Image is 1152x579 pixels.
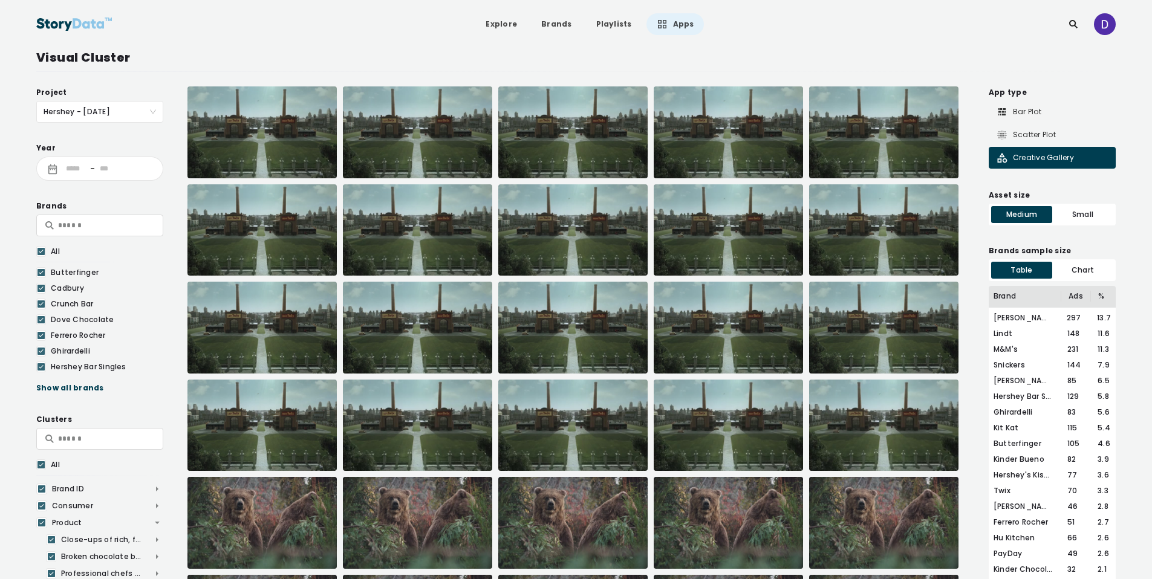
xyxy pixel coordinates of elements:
div: Kinder Chocolate [994,564,1060,575]
div: Chart [1052,262,1113,279]
div: Consumer [52,500,142,511]
div: 5.6 [1090,407,1111,418]
div: 6.5 [1090,375,1111,386]
img: Twix_pathmatics_275815458__013.jpeg [343,380,492,471]
img: Twix_pathmatics_276243085__013.jpeg [187,282,337,374]
img: Twix_pathmatics_270640869__014.jpeg [654,184,803,276]
div: 7.9 [1090,360,1111,370]
div: 83 [1060,407,1091,418]
div: [PERSON_NAME] [994,312,1059,323]
div: 46 [1060,501,1091,512]
div: Butterfinger [51,267,157,278]
a: Brands [532,13,581,35]
img: Twix_pathmatics_276355878__014.jpeg [809,282,958,374]
div: 115 [1060,422,1091,433]
div: 105 [1060,438,1091,449]
div: Table [991,262,1052,279]
img: Twix_pathmatics_270640869__013.jpeg [498,86,648,178]
div: 4.6 [1090,438,1111,449]
div: 3.9 [1090,454,1111,465]
img: Twix_pathmatics_530165534__007.jpeg [498,477,648,569]
div: 231 [1060,344,1091,355]
img: Twix_pathmatics_239164511__014.jpeg [187,380,337,471]
img: arrow_drop_down_open-b7514784.svg [151,534,163,546]
img: arrow_drop_down-cd8b5fdd.svg [151,517,163,529]
div: 129 [1060,391,1091,402]
div: Ferrero Rocher [51,330,157,341]
img: ACg8ocKzwPDiA-G5ZA1Mflw8LOlJAqwuiocHy5HQ8yAWPW50gy9RiA=s96-c [1094,13,1116,35]
div: Broken chocolate bars and candy cross-sections in advertising [46,548,163,565]
img: Twix_pathmatics_275815458__014.jpeg [654,380,803,471]
img: arrow_drop_down_open-b7514784.svg [151,551,163,563]
div: 11.6 [1090,328,1111,339]
img: Twix_pathmatics_333278832__008.jpeg [809,477,958,569]
div: [PERSON_NAME] [994,501,1060,512]
img: Twix_pathmatics_328399924__013.jpeg [343,184,492,276]
div: Product [52,517,142,528]
img: Twix_pathmatics_239164511__013.jpeg [343,282,492,374]
div: Close-ups of rich, flowing chocolate and suspended ingredients [46,531,163,548]
div: Hershey Bar Singles [994,391,1060,402]
img: Twix_pathmatics_321958359__014.jpeg [809,184,958,276]
div: Professional chefs and home bakers preparing chocolate desserts [61,568,142,579]
div: % [1091,291,1111,302]
img: Twix_pathmatics_276243085__014.jpeg [498,282,648,374]
div: Ads [1061,291,1091,302]
div: Butterfinger [994,438,1060,449]
div: Hershey's Kisses [994,470,1060,480]
img: Twix_pathmatics_241669606__014.jpeg [654,86,803,178]
img: Twix_pathmatics_530165534__008.jpeg [343,477,492,569]
a: Playlists [587,13,642,35]
img: arrow_drop_down_open-b7514784.svg [151,500,163,512]
div: 2.7 [1090,517,1111,528]
img: Twix_pathmatics_360450150__008.jpeg [654,477,803,569]
div: Broken chocolate bars and candy cross-sections in advertising [61,551,142,562]
div: Snickers [994,360,1060,370]
div: Cadbury [51,283,157,294]
div: 51 [1060,517,1091,528]
img: Twix_pathmatics_241669606__013.jpeg [343,86,492,178]
img: Twix_pathmatics_270463189__014.jpeg [809,380,958,471]
div: [PERSON_NAME]'s [994,375,1060,386]
img: StoryData Logo [36,13,112,35]
div: Close-ups of rich, flowing chocolate and suspended ingredients [61,534,142,545]
div: Medium [991,206,1052,223]
div: 3.3 [1090,485,1111,496]
a: Apps [646,13,704,35]
div: Asset size [989,189,1116,201]
div: Visual Cluster [36,48,1116,66]
div: 2.6 [1090,548,1111,559]
div: 2.6 [1090,532,1111,543]
div: 144 [1060,360,1091,370]
img: arrow_drop_down_open-b7514784.svg [151,483,163,495]
div: Creative Gallery [996,152,1074,164]
div: Twix [994,485,1060,496]
div: 32 [1060,564,1091,575]
div: Ghirardelli [51,346,157,357]
div: 85 [1060,375,1091,386]
div: 2.8 [1090,501,1111,512]
div: Crunch Bar [51,299,157,309]
img: Twix_pathmatics_328399924__014.jpeg [187,86,337,178]
div: Project [36,86,163,99]
div: Brand ID [36,480,163,497]
div: App type [989,86,1116,99]
div: Brands sample size [989,245,1116,257]
div: Consumer [36,497,163,514]
div: All [51,246,157,257]
div: Hershey Bar Singles [51,361,157,372]
div: Lindt [994,328,1060,339]
div: 11.3 [1090,344,1111,355]
div: Brand [994,291,1061,302]
div: 3.6 [1090,470,1111,480]
a: Explore [476,13,527,35]
span: Hershey - Oct 2025 [44,102,156,122]
div: Bar Plot [996,106,1041,118]
div: Hu Kitchen [994,532,1060,543]
div: PayDay [994,548,1060,559]
div: M&M's [994,344,1060,355]
div: Clusters [36,413,163,425]
div: Brands [36,200,163,212]
img: Twix_pathmatics_324407386__013.jpeg [809,86,958,178]
img: Twix_pathmatics_270463189__013.jpeg [498,380,648,471]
